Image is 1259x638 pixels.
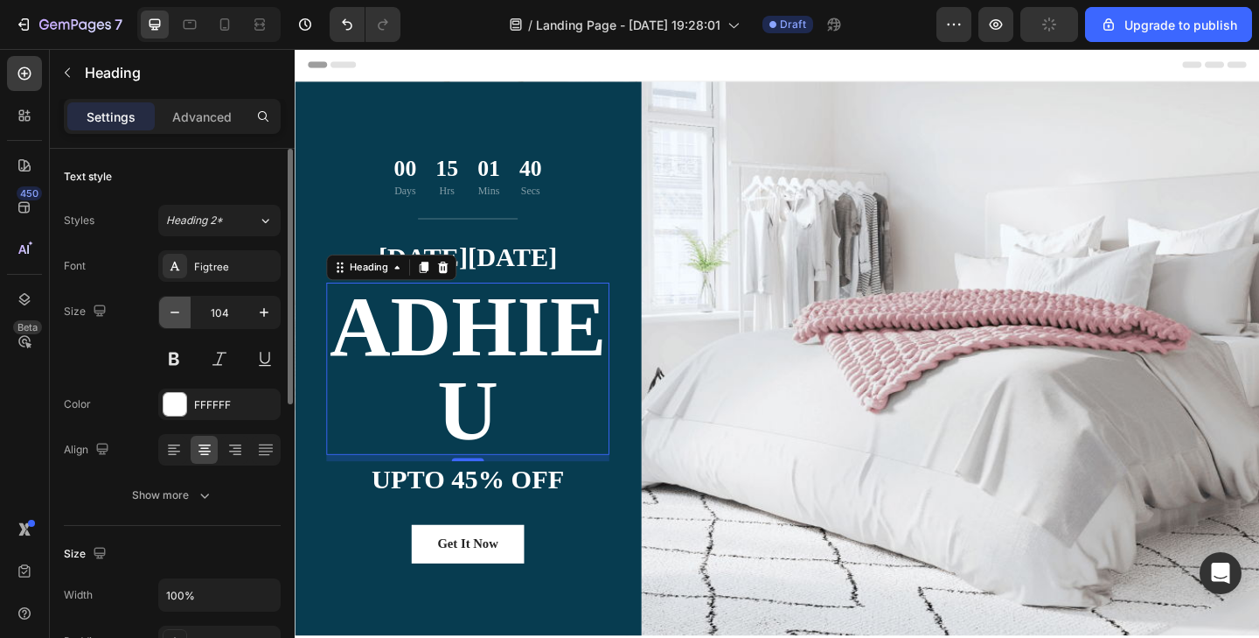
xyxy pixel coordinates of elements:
div: Upgrade to publish [1100,16,1237,34]
div: Beta [13,320,42,334]
p: Heading [85,62,274,83]
div: Size [64,543,110,566]
button: Show more [64,480,281,511]
iframe: Design area [295,49,1259,638]
div: Color [64,396,91,412]
div: Font [64,258,86,274]
div: FFFFFF [194,397,276,413]
div: Show more [132,487,213,504]
p: 7 [115,14,122,35]
button: 7 [7,7,130,42]
div: Width [64,587,93,603]
div: Size [64,300,110,324]
span: Landing Page - [DATE] 19:28:01 [536,16,720,34]
span: Heading 2* [166,213,223,228]
div: 450 [17,186,42,200]
div: Open Intercom Messenger [1200,552,1242,594]
div: Styles [64,213,94,228]
p: Advanced [172,108,232,126]
p: Settings [87,108,136,126]
div: Undo/Redo [330,7,400,42]
div: Align [64,438,113,462]
span: / [528,16,532,34]
div: Figtree [194,259,276,275]
input: Auto [159,579,280,611]
button: Heading 2* [158,205,281,236]
span: Draft [780,17,806,32]
div: Text style [64,169,112,185]
button: Upgrade to publish [1085,7,1252,42]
